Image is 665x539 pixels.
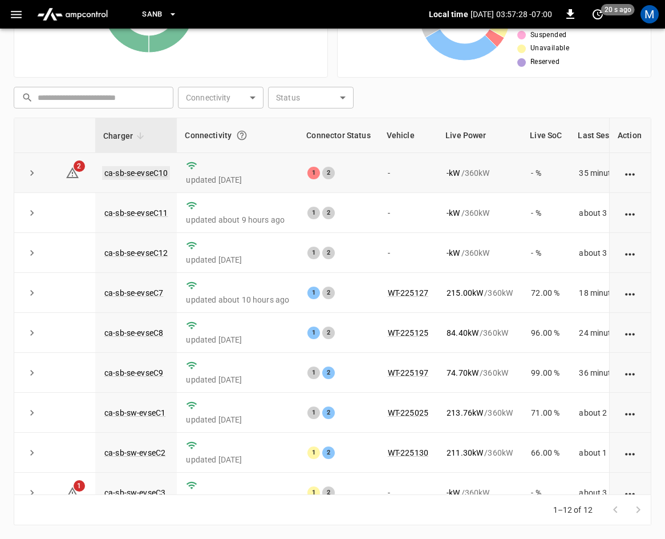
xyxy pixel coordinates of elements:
[307,367,320,379] div: 1
[522,353,570,393] td: 99.00 %
[623,407,638,419] div: action cell options
[447,367,513,379] div: / 360 kW
[23,404,40,421] button: expand row
[379,233,437,273] td: -
[623,207,638,219] div: action cell options
[447,167,513,179] div: / 360 kW
[322,327,335,339] div: 2
[307,407,320,419] div: 1
[66,488,79,497] a: 1
[379,118,437,153] th: Vehicle
[23,244,40,262] button: expand row
[570,193,655,233] td: about 3 hours ago
[522,118,570,153] th: Live SoC
[379,193,437,233] td: -
[437,118,522,153] th: Live Power
[623,167,638,179] div: action cell options
[307,167,320,179] div: 1
[23,164,40,182] button: expand row
[322,167,335,179] div: 2
[66,167,79,176] a: 2
[388,288,428,297] a: WT-225127
[23,444,40,461] button: expand row
[447,247,460,259] p: - kW
[186,414,289,425] p: updated [DATE]
[522,393,570,433] td: 71.00 %
[186,454,289,465] p: updated [DATE]
[570,433,655,473] td: about 1 hour ago
[104,408,165,417] a: ca-sb-sw-evseC1
[322,207,335,219] div: 2
[74,480,85,492] span: 1
[447,247,513,259] div: / 360 kW
[522,233,570,273] td: - %
[471,9,552,20] p: [DATE] 03:57:28 -07:00
[447,287,513,299] div: / 360 kW
[522,153,570,193] td: - %
[23,484,40,501] button: expand row
[570,473,655,513] td: about 3 hours ago
[623,247,638,259] div: action cell options
[570,393,655,433] td: about 2 hours ago
[447,327,513,339] div: / 360 kW
[447,287,483,299] p: 215.00 kW
[522,433,570,473] td: 66.00 %
[23,284,40,301] button: expand row
[570,153,655,193] td: 35 minutes ago
[104,368,163,377] a: ca-sb-se-evseC9
[570,233,655,273] td: about 3 hours ago
[298,118,378,153] th: Connector Status
[522,313,570,353] td: 96.00 %
[322,447,335,459] div: 2
[388,448,428,457] a: WT-225130
[447,487,460,498] p: - kW
[322,367,335,379] div: 2
[623,367,638,379] div: action cell options
[522,273,570,313] td: 72.00 %
[104,288,163,297] a: ca-sb-se-evseC7
[447,207,513,219] div: / 360 kW
[322,486,335,499] div: 2
[137,3,182,26] button: SanB
[447,407,483,419] p: 213.76 kW
[388,328,428,337] a: WT-225125
[307,447,320,459] div: 1
[103,129,148,143] span: Charger
[447,167,460,179] p: - kW
[307,486,320,499] div: 1
[640,5,659,23] div: profile-icon
[570,353,655,393] td: 36 minutes ago
[447,327,479,339] p: 84.40 kW
[185,125,290,146] div: Connectivity
[570,313,655,353] td: 24 minutes ago
[447,487,513,498] div: / 360 kW
[322,247,335,259] div: 2
[104,248,168,258] a: ca-sb-se-evseC12
[102,166,170,180] a: ca-sb-se-evseC10
[186,214,289,226] p: updated about 9 hours ago
[589,5,607,23] button: set refresh interval
[379,153,437,193] td: -
[186,174,289,186] p: updated [DATE]
[530,57,559,68] span: Reserved
[447,447,513,458] div: / 360 kW
[447,367,479,379] p: 74.70 kW
[522,193,570,233] td: - %
[447,407,513,419] div: / 360 kW
[307,327,320,339] div: 1
[186,294,289,305] p: updated about 10 hours ago
[623,487,638,498] div: action cell options
[530,30,567,41] span: Suspended
[522,473,570,513] td: - %
[23,364,40,381] button: expand row
[186,254,289,266] p: updated [DATE]
[104,328,163,337] a: ca-sb-se-evseC8
[104,448,165,457] a: ca-sb-sw-evseC2
[570,273,655,313] td: 18 minutes ago
[186,374,289,385] p: updated [DATE]
[186,494,289,505] p: updated 19 minutes ago
[307,207,320,219] div: 1
[23,204,40,222] button: expand row
[379,473,437,513] td: -
[33,3,112,25] img: ampcontrol.io logo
